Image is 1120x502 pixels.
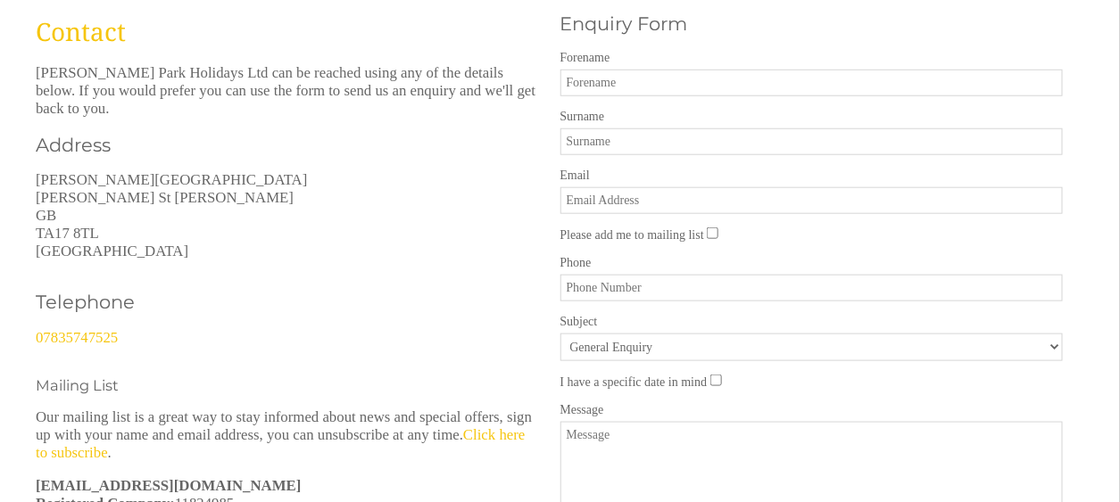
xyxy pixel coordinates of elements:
[560,275,1064,301] input: Phone Number
[560,12,1064,35] h2: Enquiry Form
[36,408,539,462] p: Our mailing list is a great way to stay informed about news and special offers, sign up with your...
[560,70,1064,96] input: Forename
[560,403,1064,417] label: Message
[36,171,539,260] p: [PERSON_NAME][GEOGRAPHIC_DATA] [PERSON_NAME] St [PERSON_NAME] GB TA17 8TL [GEOGRAPHIC_DATA]
[36,291,266,313] h2: Telephone
[36,376,539,394] h3: Mailing List
[36,477,301,494] strong: [EMAIL_ADDRESS][DOMAIN_NAME]
[560,315,1064,329] label: Subject
[560,110,1064,124] label: Surname
[36,329,118,346] a: 07835747525
[560,187,1064,214] input: Email Address
[560,375,708,389] label: I have a specific date in mind
[560,51,1064,65] label: Forename
[36,426,526,461] a: Click here to subscribe
[560,128,1064,155] input: Surname
[560,256,1064,270] label: Phone
[36,134,539,156] h2: Address
[560,169,1064,183] label: Email
[36,14,539,48] h1: Contact
[560,228,704,242] label: Please add me to mailing list
[36,64,539,118] p: [PERSON_NAME] Park Holidays Ltd can be reached using any of the details below. If you would prefe...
